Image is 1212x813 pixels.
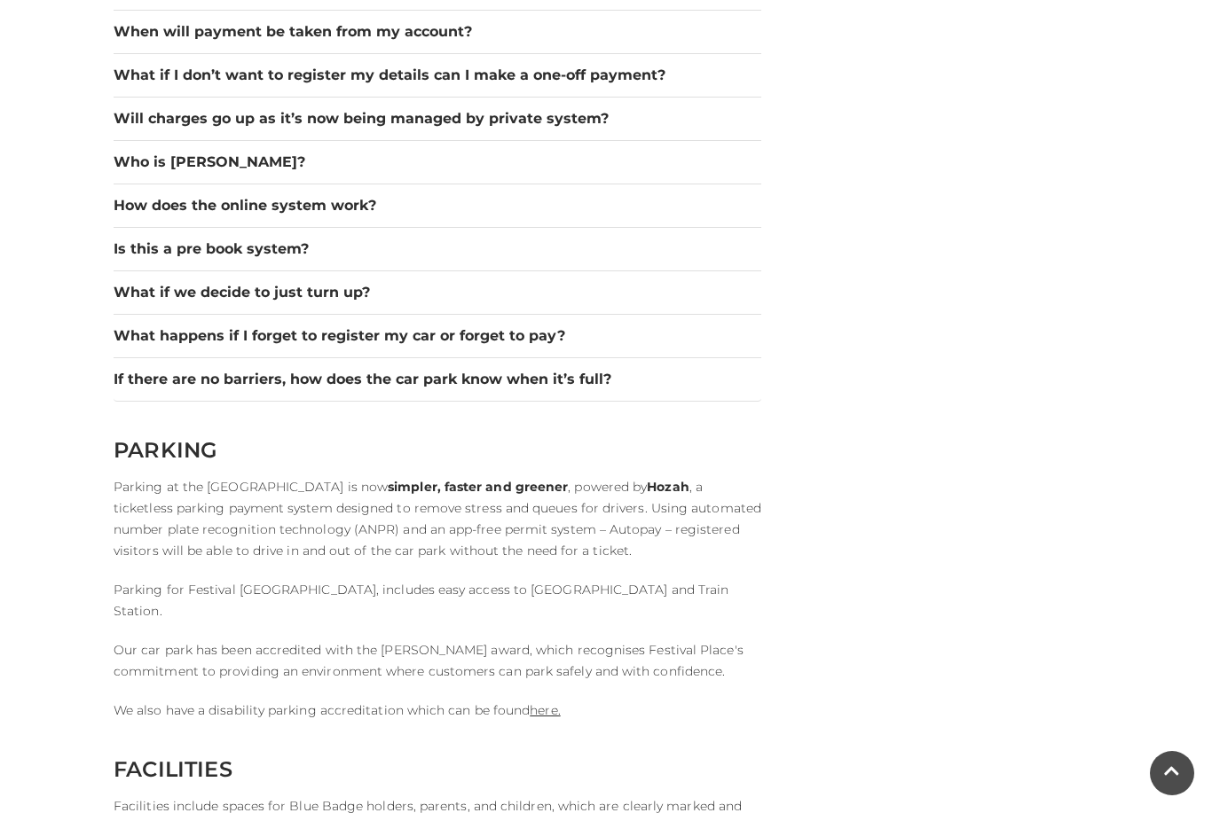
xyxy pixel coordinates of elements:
[114,108,761,129] button: Will charges go up as it’s now being managed by private system?
[114,700,761,721] p: We also have a disability parking accreditation which can be found
[114,579,761,621] p: Parking for Festival [GEOGRAPHIC_DATA], includes easy access to [GEOGRAPHIC_DATA] and Train Station.
[114,756,761,782] h2: FACILITIES
[647,479,689,495] strong: Hozah
[114,21,761,43] button: When will payment be taken from my account?
[114,369,761,390] button: If there are no barriers, how does the car park know when it’s full?
[114,195,761,216] button: How does the online system work?
[114,282,761,303] button: What if we decide to just turn up?
[114,65,761,86] button: What if I don’t want to register my details can I make a one-off payment?
[114,437,761,463] h2: PARKING
[114,476,761,561] p: Parking at the [GEOGRAPHIC_DATA] is now , powered by , a ticketless parking payment system design...
[114,325,761,347] button: What happens if I forget to register my car or forget to pay?
[530,702,560,718] a: here.
[114,152,761,173] button: Who is [PERSON_NAME]?
[114,639,761,682] p: Our car park has been accredited with the [PERSON_NAME] award, which recognises Festival Place's ...
[114,238,761,260] button: Is this a pre book system?
[388,479,568,495] strong: simpler, faster and greener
